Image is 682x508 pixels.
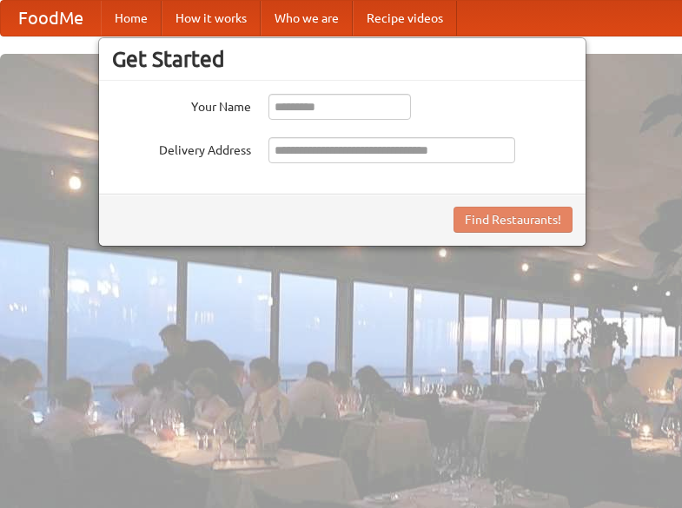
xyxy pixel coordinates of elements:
[112,46,573,72] h3: Get Started
[1,1,101,36] a: FoodMe
[353,1,457,36] a: Recipe videos
[112,137,251,159] label: Delivery Address
[454,207,573,233] button: Find Restaurants!
[261,1,353,36] a: Who we are
[112,94,251,115] label: Your Name
[101,1,162,36] a: Home
[162,1,261,36] a: How it works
